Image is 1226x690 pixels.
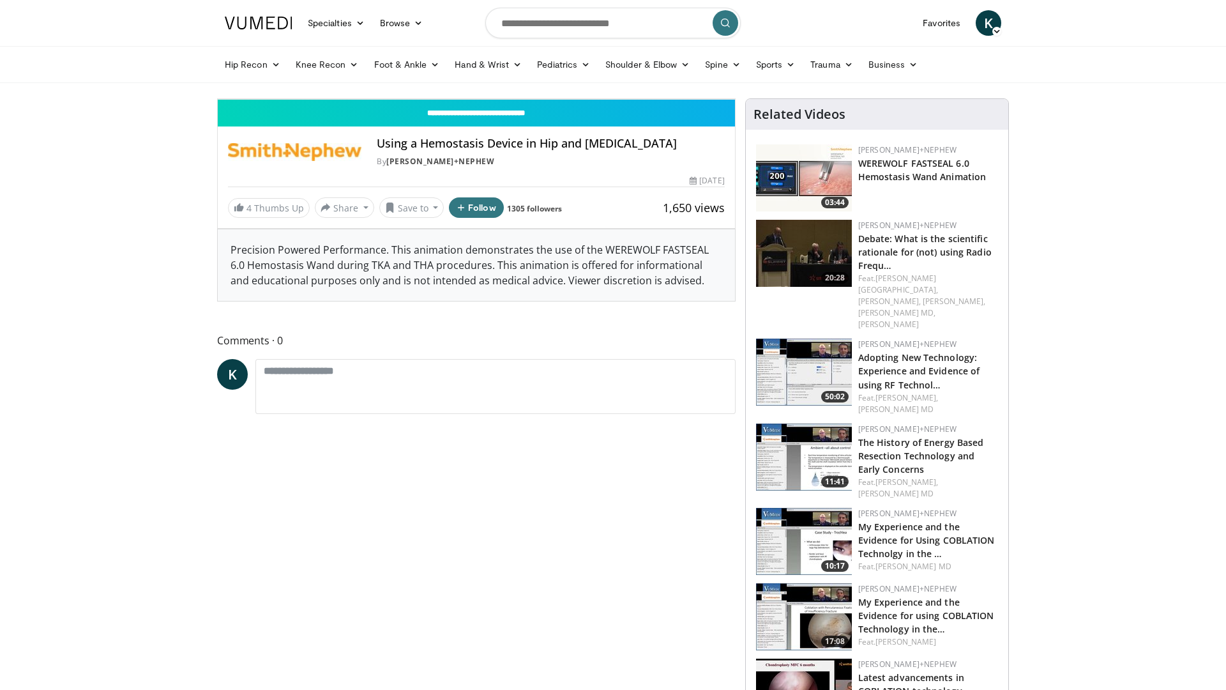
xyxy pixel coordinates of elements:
a: WEREWOLF FASTSEAL 6.0 Hemostasis Wand Animation [858,157,987,183]
a: [PERSON_NAME]+Nephew [858,144,957,155]
a: [PERSON_NAME]+Nephew [858,659,957,670]
h4: Related Videos [753,107,845,122]
video-js: Video Player [218,99,735,100]
a: [PERSON_NAME][GEOGRAPHIC_DATA], [858,273,939,295]
a: 1305 followers [507,203,562,214]
a: Business [861,52,926,77]
input: Search topics, interventions [485,8,741,38]
div: Precision Powered Performance. This animation demonstrates the use of the WEREWOLF FASTSEAL 6.0 H... [218,229,735,301]
a: [PERSON_NAME], [875,477,938,487]
span: 03:44 [821,197,849,208]
div: By [377,156,724,167]
a: Sports [748,52,803,77]
span: 50:02 [821,391,849,402]
a: [PERSON_NAME], [923,296,985,307]
a: Hand & Wrist [447,52,529,77]
img: Smith+Nephew [228,137,361,167]
a: 20:28 [756,220,852,287]
a: Trauma [803,52,861,77]
a: Browse [372,10,431,36]
a: [PERSON_NAME]+Nephew [386,156,494,167]
div: [DATE] [690,175,724,187]
span: Comments 0 [217,332,736,349]
a: [PERSON_NAME]+Nephew [858,220,957,231]
img: 7d33c001-830b-4676-a1b2-33b9f5ffaef2.150x105_q85_crop-smart_upscale.jpg [756,583,852,650]
img: 1508fff2-2141-427f-826d-579bad709d13.150x105_q85_crop-smart_upscale.jpg [756,144,852,211]
img: 5fe142e5-8bf7-4f35-b43e-67bad39ed91f.150x105_q85_crop-smart_upscale.jpg [756,339,852,406]
span: 17:08 [821,636,849,647]
a: 10:17 [756,508,852,575]
a: 11:41 [756,424,852,491]
div: Feat. [858,477,998,500]
a: Spine [697,52,748,77]
a: 03:44 [756,144,852,211]
img: ffe50bfc-c380-4b11-8f61-ad458d5ac8e0.150x105_q85_crop-smart_upscale.jpg [756,220,852,287]
img: b068ec61-2446-438d-86e5-dac9bca60b2b.150x105_q85_crop-smart_upscale.jpg [756,508,852,575]
a: K [976,10,1001,36]
img: VuMedi Logo [225,17,292,29]
a: My Experience and the Evidence for Using COBLATION Technolgy in the … [858,521,995,560]
a: [PERSON_NAME] MD [858,488,934,499]
a: [PERSON_NAME] [875,636,936,647]
a: K [217,359,248,390]
a: Knee Recon [288,52,367,77]
a: My Experience and the Evidence for using COBLATION Technology in the… [858,596,994,635]
a: [PERSON_NAME]+Nephew [858,583,957,594]
div: Feat. [858,636,998,648]
a: [PERSON_NAME] MD, [858,307,936,318]
div: Feat. [858,392,998,415]
a: Favorites [915,10,968,36]
a: 17:08 [756,583,852,650]
span: 11:41 [821,476,849,487]
img: af1a8d49-1f71-472e-842a-972383756a54.150x105_q85_crop-smart_upscale.jpg [756,424,852,491]
a: [PERSON_NAME] MD [858,404,934,415]
a: [PERSON_NAME]+Nephew [858,424,957,434]
a: [PERSON_NAME], [875,392,938,403]
a: Shoulder & Elbow [598,52,697,77]
span: 1,650 views [663,200,725,215]
span: 20:28 [821,272,849,284]
a: The History of Energy Based Resection Technology and Early Concerns [858,436,984,475]
a: 4 Thumbs Up [228,198,310,218]
a: [PERSON_NAME]+Nephew [858,339,957,349]
a: Foot & Ankle [367,52,448,77]
a: Hip Recon [217,52,288,77]
a: Pediatrics [529,52,598,77]
a: Specialties [300,10,372,36]
a: [PERSON_NAME] MD [875,561,951,572]
button: Save to [379,197,444,218]
div: Feat. [858,561,998,572]
div: Feat. [858,273,998,330]
a: [PERSON_NAME], [858,296,921,307]
a: [PERSON_NAME]+Nephew [858,508,957,519]
a: Debate: What is the scientific rationale for (not) using Radio Frequ… [858,233,992,272]
span: 10:17 [821,560,849,572]
a: 50:02 [756,339,852,406]
button: Share [315,197,374,218]
a: [PERSON_NAME] [858,319,919,330]
a: Adopting New Technology: Experience and Evidence of using RF Technol… [858,351,980,390]
button: Follow [449,197,504,218]
span: 4 [246,202,252,214]
h4: Using a Hemostasis Device in Hip and [MEDICAL_DATA] [377,137,724,151]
